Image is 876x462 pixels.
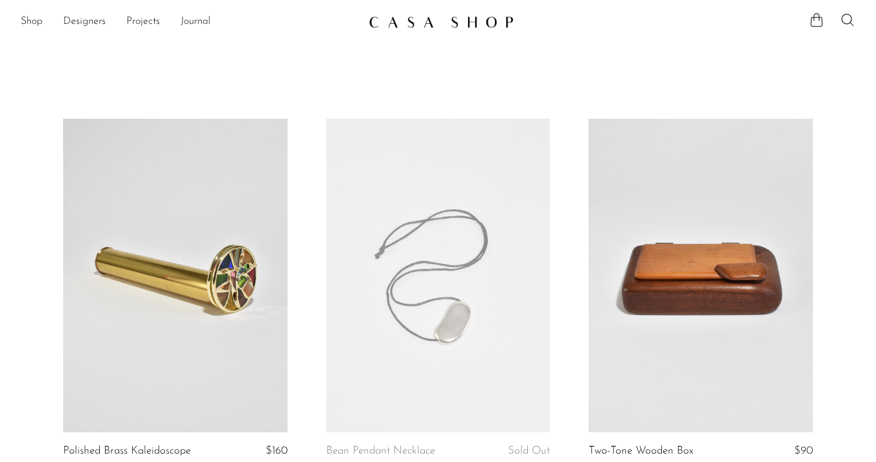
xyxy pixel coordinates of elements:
[21,14,43,30] a: Shop
[266,445,287,456] span: $160
[126,14,160,30] a: Projects
[180,14,211,30] a: Journal
[21,11,358,33] ul: NEW HEADER MENU
[63,445,191,457] a: Polished Brass Kaleidoscope
[326,445,435,457] a: Bean Pendant Necklace
[794,445,813,456] span: $90
[63,14,106,30] a: Designers
[589,445,694,457] a: Two-Tone Wooden Box
[21,11,358,33] nav: Desktop navigation
[508,445,550,456] span: Sold Out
